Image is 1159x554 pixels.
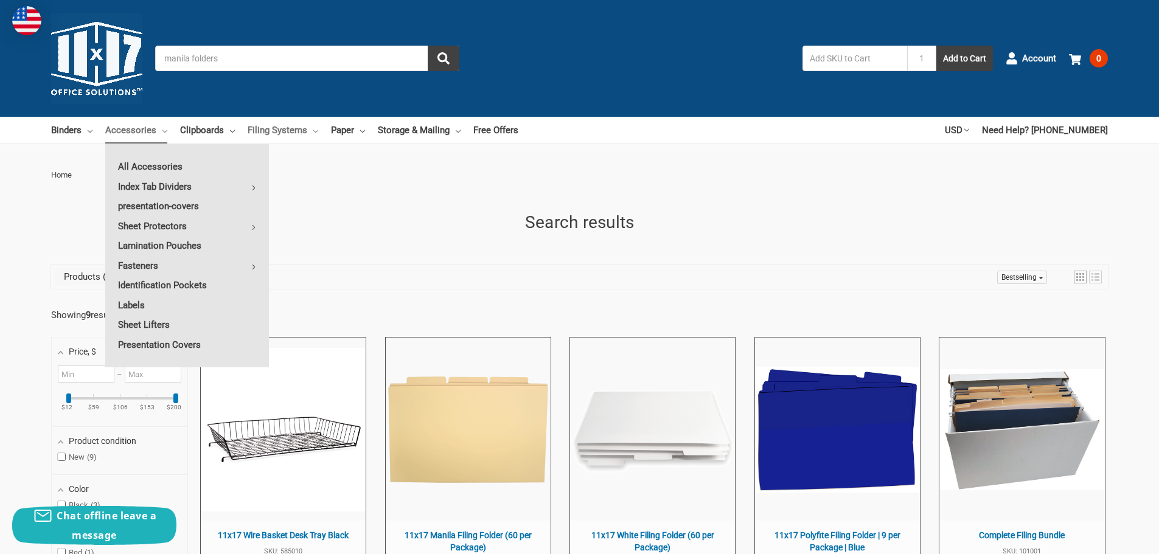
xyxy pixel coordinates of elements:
[125,365,181,383] input: Maximum value
[69,484,89,494] span: Color
[105,216,269,236] a: Sheet Protectors
[105,236,269,255] a: Lamination Pouches
[86,310,91,320] b: 9
[105,196,269,216] a: presentation-covers
[392,530,545,553] span: 11x17 Manila Filing Folder (60 per Package)
[802,46,907,71] input: Add SKU to Cart
[155,46,459,71] input: Search by keyword, brand or SKU
[105,177,269,196] a: Index Tab Dividers
[248,117,318,144] a: Filing Systems
[378,117,461,144] a: Storage & Mailing
[1059,521,1159,554] iframe: Google Customer Reviews
[756,367,919,493] img: 11x17 Polyfite Filing Folder | 9 per Package | Blue
[51,170,72,179] span: Home
[105,275,269,295] a: Identification Pockets
[1001,273,1037,282] span: Bestselling
[58,365,114,383] input: Minimum value
[1006,43,1056,74] a: Account
[69,436,136,446] span: Product condition
[134,404,160,410] ins: $153
[105,157,269,176] a: All Accessories
[473,117,518,144] a: Free Offers
[108,404,133,410] ins: $106
[161,404,187,410] ins: $200
[114,370,124,379] span: –
[58,452,97,462] span: New
[12,506,176,545] button: Chat offline leave a message
[1074,271,1087,283] a: View grid mode
[55,268,123,285] a: View Products Tab
[51,117,92,144] a: Binders
[87,452,97,462] span: 9
[69,347,96,356] span: Price
[91,500,100,510] span: 3
[57,509,156,542] span: Chat offline leave a message
[105,296,269,315] a: Labels
[51,13,142,104] img: 11x17.com
[997,271,1047,284] a: Sort options
[51,210,1108,235] h1: Search results
[576,530,729,553] span: 11x17 White Filing Folder (60 per Package)
[761,530,914,553] span: 11x17 Polyfite Filing Folder | 9 per Package | Blue
[207,530,360,542] span: 11x17 Wire Basket Desk Tray Black
[945,530,1098,542] span: Complete Filing Bundle
[982,117,1108,144] a: Need Help? [PHONE_NUMBER]
[54,404,80,410] ins: $12
[945,117,969,144] a: USD
[105,256,269,275] a: Fasteners
[51,310,200,320] div: Showing results for " "
[1090,49,1108,68] span: 0
[105,335,269,355] a: Presentation Covers
[100,271,114,282] span: 9
[81,404,106,410] ins: $59
[88,347,96,356] span: , $
[1089,271,1102,283] a: View list mode
[1069,43,1108,74] a: 0
[331,117,365,144] a: Paper
[180,117,235,144] a: Clipboards
[58,500,100,510] span: Black
[105,315,269,334] a: Sheet Lifters
[12,6,41,35] img: duty and tax information for United States
[936,46,993,71] button: Add to Cart
[105,117,167,144] a: Accessories
[1022,52,1056,66] span: Account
